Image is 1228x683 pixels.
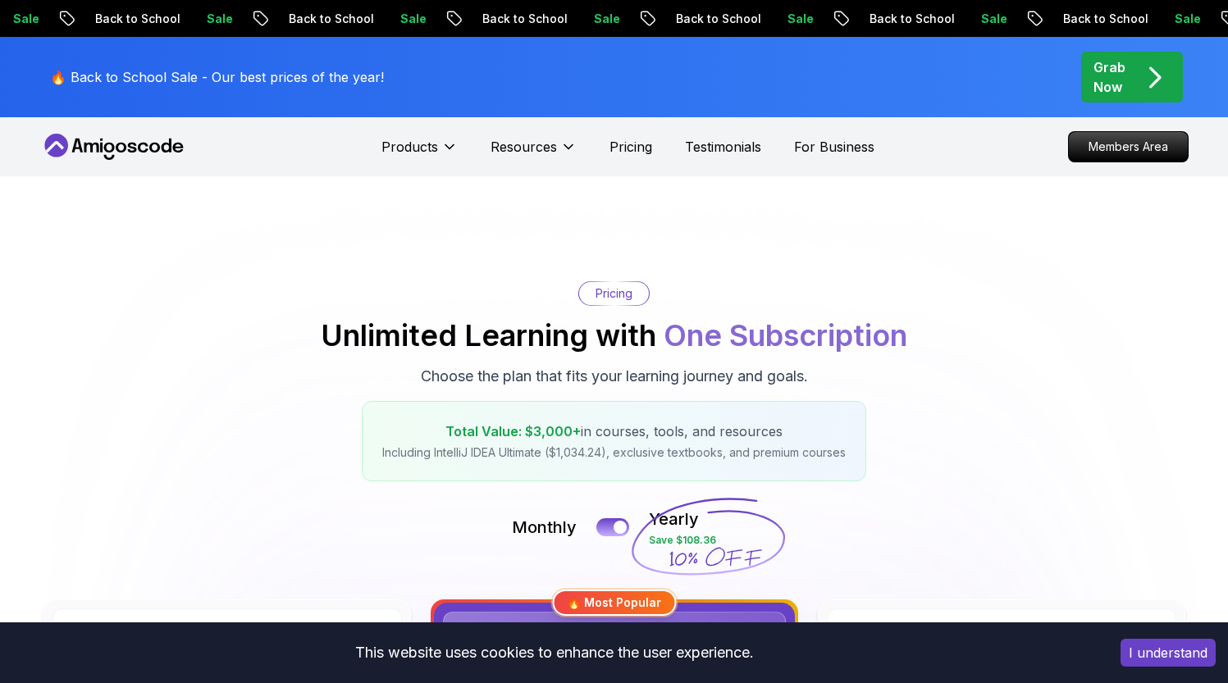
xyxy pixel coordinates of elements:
p: Products [381,137,438,157]
h2: Unlimited Learning with [321,319,907,352]
p: Including IntelliJ IDEA Ultimate ($1,034.24), exclusive textbooks, and premium courses [382,444,846,461]
button: Products [381,137,458,170]
a: Pricing [609,137,652,157]
a: For Business [794,137,874,157]
p: 🔥 Back to School Sale - Our best prices of the year! [50,67,384,87]
span: Total Value: $3,000+ [445,423,581,439]
p: Members Area [1069,132,1188,162]
p: in courses, tools, and resources [382,421,846,441]
p: Back to School [62,11,174,27]
p: Sale [174,11,226,27]
p: Resources [491,137,557,157]
button: Resources [491,137,577,170]
p: Back to School [256,11,367,27]
p: Back to School [450,11,561,27]
p: Back to School [643,11,755,27]
p: Sale [1142,11,1194,27]
p: Back to School [837,11,948,27]
p: Sale [948,11,1001,27]
button: Accept cookies [1121,639,1216,667]
p: Grab Now [1093,57,1125,97]
p: Sale [367,11,420,27]
p: Monthly [512,516,577,539]
p: Back to School [1030,11,1142,27]
span: One Subscription [664,317,907,353]
p: Choose the plan that fits your learning journey and goals. [421,365,808,388]
p: Sale [561,11,614,27]
a: Testimonials [685,137,761,157]
a: Members Area [1068,131,1189,162]
p: Sale [755,11,807,27]
div: This website uses cookies to enhance the user experience. [12,635,1096,671]
p: Pricing [596,285,632,302]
